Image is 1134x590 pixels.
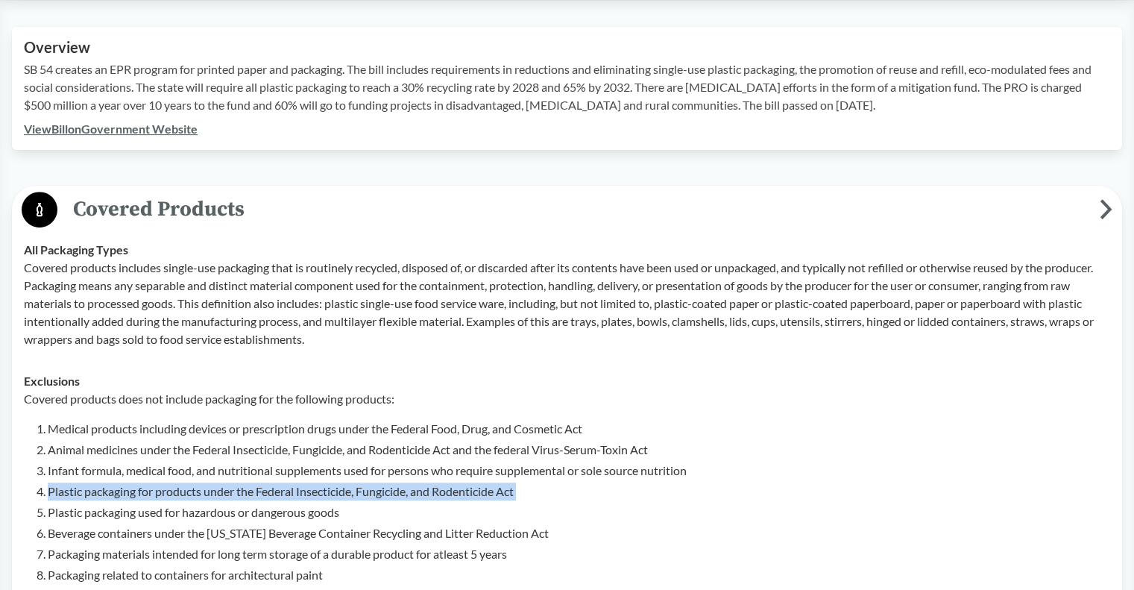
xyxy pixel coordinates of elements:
strong: Exclusions [24,374,80,388]
li: Beverage containers under the [US_STATE] Beverage Container Recycling and Litter Reduction Act [48,524,1110,542]
strong: All Packaging Types [24,242,128,257]
p: Covered products includes single-use packaging that is routinely recycled, disposed of, or discar... [24,259,1110,348]
a: ViewBillonGovernment Website [24,122,198,136]
li: Packaging related to containers for architectural paint [48,566,1110,584]
button: Covered Products [17,191,1117,229]
li: Medical products including devices or prescription drugs under the Federal Food, Drug, and Cosmet... [48,420,1110,438]
li: Infant formula, medical food, and nutritional supplements used for persons who require supplement... [48,462,1110,480]
li: Packaging materials intended for long term storage of a durable product for atleast 5 years [48,545,1110,563]
li: Animal medicines under the Federal Insecticide, Fungicide, and Rodenticide Act and the federal Vi... [48,441,1110,459]
li: Plastic packaging for products under the Federal Insecticide, Fungicide, and Rodenticide Act [48,483,1110,500]
p: SB 54 creates an EPR program for printed paper and packaging. The bill includes requirements in r... [24,60,1110,114]
span: Covered Products [57,192,1100,226]
h2: Overview [24,39,1110,56]
p: Covered products does not include packaging for the following products: [24,390,1110,408]
li: Plastic packaging used for hazardous or dangerous goods [48,503,1110,521]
